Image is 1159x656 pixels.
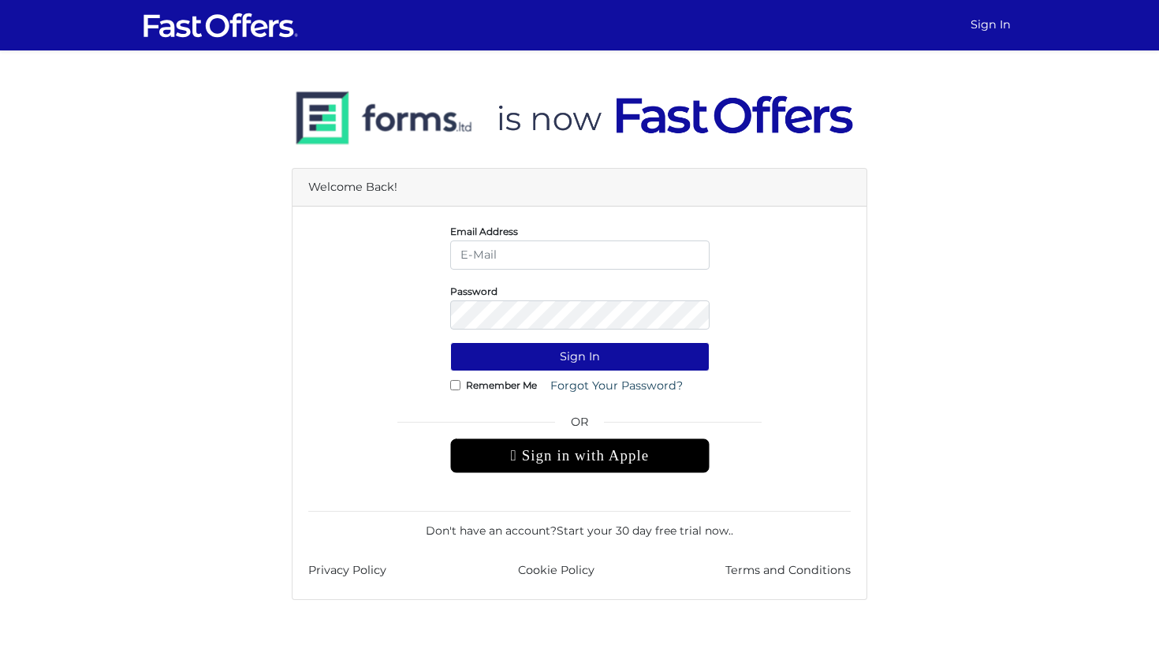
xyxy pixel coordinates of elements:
a: Terms and Conditions [725,561,851,580]
a: Sign In [964,9,1017,40]
input: E-Mail [450,240,710,270]
label: Remember Me [466,383,537,387]
a: Cookie Policy [518,561,594,580]
a: Privacy Policy [308,561,386,580]
a: Forgot Your Password? [540,371,693,401]
div: Don't have an account? . [308,511,851,539]
label: Email Address [450,229,518,233]
label: Password [450,289,498,293]
button: Sign In [450,342,710,371]
div: Welcome Back! [293,169,866,207]
a: Start your 30 day free trial now. [557,524,731,538]
div: Sign in with Apple [450,438,710,473]
span: OR [450,413,710,438]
